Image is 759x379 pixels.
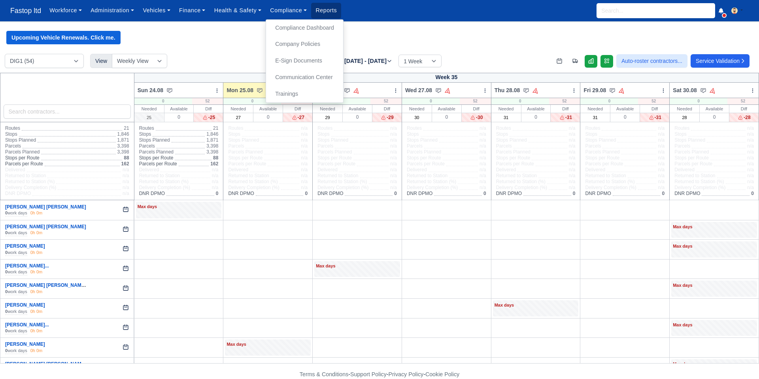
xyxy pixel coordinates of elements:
[432,105,461,113] div: Available
[30,250,43,256] div: 0h 0m
[747,143,754,149] span: n/a
[301,161,308,167] span: n/a
[164,105,194,113] div: Available
[658,179,665,184] span: n/a
[569,137,576,143] span: n/a
[139,179,189,185] span: Returned to Station (%)
[210,3,266,18] a: Health & Safety
[462,113,491,122] div: -30
[616,54,687,68] button: Auto-roster contractors...
[389,371,424,377] a: Privacy Policy
[674,161,712,167] span: Parcels per Route
[5,341,45,347] a: [PERSON_NAME]
[670,98,727,104] div: 0
[496,179,546,185] span: Returned to Station (%)
[301,173,308,178] span: n/a
[124,155,129,161] span: 88
[228,149,262,155] span: Parcels Planned
[317,173,358,179] span: Returned to Station
[390,173,397,178] span: n/a
[175,3,210,18] a: Finance
[317,185,368,191] span: Delivery Completion (%)
[269,53,340,69] a: E-Sign Documents
[139,131,151,137] span: Stops
[6,3,45,19] span: Fastop ltd
[747,185,754,190] span: n/a
[317,167,338,173] span: Delivered
[674,155,709,161] span: Stops per Route
[228,131,240,137] span: Stops
[301,149,308,155] span: n/a
[390,167,397,172] span: n/a
[5,125,20,131] span: Routes
[585,185,636,191] span: Delivery Completion (%)
[640,113,669,122] div: -31
[674,137,705,143] span: Stops Planned
[213,125,218,131] span: 21
[269,86,340,102] a: Trainings
[343,105,372,113] div: Available
[569,167,576,172] span: n/a
[521,113,551,121] div: 0
[747,161,754,167] span: n/a
[585,173,626,179] span: Returned to Station
[86,3,138,18] a: Administration
[658,143,665,149] span: n/a
[90,54,112,68] div: View
[123,185,129,190] span: n/a
[496,155,531,161] span: Stops per Route
[5,161,43,167] span: Parcels per Route
[139,137,170,143] span: Stops Planned
[206,143,218,149] span: 3,398
[5,250,27,256] div: work days
[139,149,174,155] span: Parcels Planned
[139,161,177,167] span: Parcels per Route
[134,73,759,83] div: Week 35
[674,131,687,137] span: Stops
[425,371,459,377] a: Cookie Policy
[390,161,397,167] span: n/a
[405,86,432,94] span: Wed 27.08
[269,69,340,86] a: Communication Center
[670,105,699,113] div: Needed
[674,179,724,185] span: Returned to Station (%)
[300,371,348,377] a: Terms & Conditions
[350,371,387,377] a: Support Policy
[727,98,759,104] div: 52
[573,191,576,196] span: 0
[138,86,163,94] span: Sun 24.08
[658,137,665,143] span: n/a
[228,191,254,197] span: DNR DPMO
[407,131,419,137] span: Stops
[658,161,665,167] span: n/a
[597,3,715,18] input: Search...
[139,143,155,149] span: Parcels
[585,179,634,185] span: Returned to Station (%)
[569,161,576,167] span: n/a
[30,210,43,216] div: 0h 0m
[227,86,253,94] span: Mon 25.08
[336,57,392,66] label: [DATE] - [DATE]
[228,179,278,185] span: Returned to Station (%)
[206,149,218,155] span: 3,398
[317,131,330,137] span: Stops
[5,210,27,216] div: work days
[301,167,308,172] span: n/a
[662,191,665,196] span: 0
[5,185,56,191] span: Delivery Completion (%)
[5,167,25,173] span: Delivered
[585,161,623,167] span: Parcels per Route
[480,149,486,155] span: n/a
[569,143,576,149] span: n/a
[747,149,754,155] span: n/a
[45,3,86,18] a: Workforce
[30,348,43,354] div: 0h 0m
[495,86,520,94] span: Thu 28.08
[691,54,750,68] a: Service Validation
[117,137,129,143] span: 1,871
[610,105,640,113] div: Available
[462,105,491,113] div: Diff
[313,105,342,113] div: Needed
[673,243,755,250] div: Max days
[139,185,190,191] span: Delivery Completion (%)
